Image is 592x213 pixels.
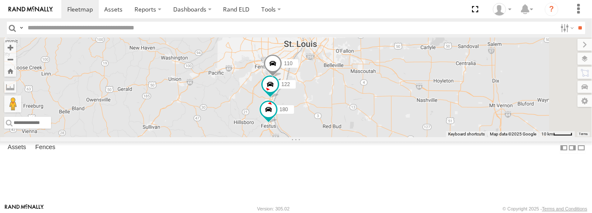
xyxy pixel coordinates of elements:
[31,142,60,154] label: Fences
[490,132,536,136] span: Map data ©2025 Google
[284,60,292,66] span: 110
[4,81,16,93] label: Measure
[577,141,586,154] label: Hide Summary Table
[18,22,25,34] label: Search Query
[9,6,53,12] img: rand-logo.svg
[257,206,289,211] div: Version: 305.02
[578,95,592,107] label: Map Settings
[3,142,30,154] label: Assets
[4,65,16,77] button: Zoom Home
[542,206,587,211] a: Terms and Conditions
[4,42,16,53] button: Zoom in
[545,3,558,16] i: ?
[560,141,568,154] label: Dock Summary Table to the Left
[557,22,575,34] label: Search Filter Options
[5,204,44,213] a: Visit our Website
[490,3,515,16] div: Butch Tucker
[4,95,21,112] button: Drag Pegman onto the map to open Street View
[279,106,288,112] span: 180
[568,141,577,154] label: Dock Summary Table to the Right
[4,53,16,65] button: Zoom out
[539,131,575,137] button: Map Scale: 10 km per 41 pixels
[541,132,553,136] span: 10 km
[448,131,485,137] button: Keyboard shortcuts
[579,132,588,136] a: Terms
[503,206,587,211] div: © Copyright 2025 -
[281,81,290,87] span: 122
